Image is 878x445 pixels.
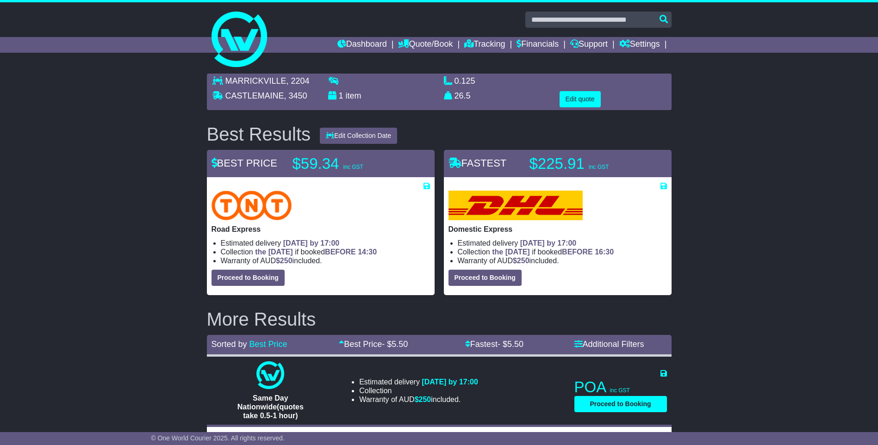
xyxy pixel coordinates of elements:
button: Proceed to Booking [212,270,285,286]
span: $ [276,257,293,265]
a: Support [570,37,608,53]
li: Estimated delivery [458,239,667,247]
span: , 3450 [284,91,307,100]
span: the [DATE] [255,248,293,256]
span: $ [415,396,431,403]
span: if booked [492,248,614,256]
li: Estimated delivery [359,377,478,386]
li: Collection [359,386,478,395]
img: One World Courier: Same Day Nationwide(quotes take 0.5-1 hour) [256,361,284,389]
span: $ [513,257,529,265]
span: 5.50 [507,340,523,349]
span: CASTLEMAINE [225,91,284,100]
span: 26.5 [455,91,471,100]
p: Road Express [212,225,430,234]
span: © One World Courier 2025. All rights reserved. [151,434,285,442]
span: 16:30 [595,248,614,256]
p: POA [574,378,667,396]
img: TNT Domestic: Road Express [212,191,292,220]
button: Proceed to Booking [574,396,667,412]
span: inc GST [589,164,609,170]
span: BEST PRICE [212,157,277,169]
h2: More Results [207,309,672,329]
li: Estimated delivery [221,239,430,247]
span: 5.50 [392,340,408,349]
span: 250 [280,257,293,265]
li: Warranty of AUD included. [458,256,667,265]
span: if booked [255,248,377,256]
li: Collection [221,247,430,256]
span: [DATE] by 17:00 [283,239,340,247]
span: MARRICKVILLE [225,76,286,86]
span: inc GST [343,164,363,170]
a: Best Price [249,340,287,349]
li: Warranty of AUD included. [221,256,430,265]
p: $225.91 [529,155,645,173]
span: 0.125 [455,76,475,86]
span: Sorted by [212,340,247,349]
span: BEFORE [562,248,593,256]
span: inc GST [610,387,630,394]
a: Financials [517,37,559,53]
span: 14:30 [358,248,377,256]
span: - $ [498,340,523,349]
span: [DATE] by 17:00 [422,378,478,386]
a: Best Price- $5.50 [339,340,408,349]
button: Edit quote [560,91,601,107]
span: 250 [517,257,529,265]
a: Quote/Book [398,37,453,53]
li: Warranty of AUD included. [359,395,478,404]
a: Tracking [464,37,505,53]
span: , 2204 [286,76,310,86]
span: Same Day Nationwide(quotes take 0.5-1 hour) [237,394,304,420]
a: Fastest- $5.50 [465,340,523,349]
img: DHL: Domestic Express [448,191,583,220]
p: $59.34 [293,155,408,173]
a: Additional Filters [574,340,644,349]
span: - $ [382,340,408,349]
span: the [DATE] [492,248,529,256]
button: Edit Collection Date [320,128,397,144]
span: item [346,91,361,100]
span: 250 [419,396,431,403]
div: Best Results [202,124,316,144]
span: FASTEST [448,157,507,169]
span: 1 [339,91,343,100]
button: Proceed to Booking [448,270,522,286]
a: Settings [619,37,660,53]
a: Dashboard [337,37,387,53]
li: Collection [458,247,667,256]
span: [DATE] by 17:00 [520,239,577,247]
p: Domestic Express [448,225,667,234]
span: BEFORE [325,248,356,256]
